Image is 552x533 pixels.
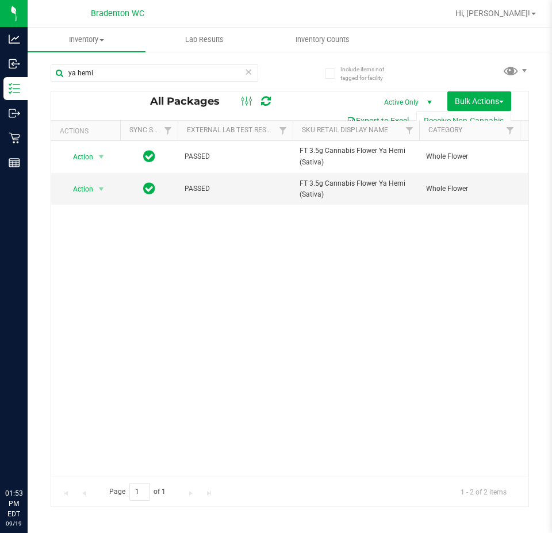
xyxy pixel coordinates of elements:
[9,33,20,45] inline-svg: Analytics
[99,483,175,501] span: Page of 1
[185,183,286,194] span: PASSED
[9,108,20,119] inline-svg: Outbound
[51,64,258,82] input: Search Package ID, Item Name, SKU, Lot or Part Number...
[300,145,412,167] span: FT 3.5g Cannabis Flower Ya Hemi (Sativa)
[280,34,365,45] span: Inventory Counts
[63,181,94,197] span: Action
[451,483,516,500] span: 1 - 2 of 2 items
[143,148,155,164] span: In Sync
[455,97,504,106] span: Bulk Actions
[501,121,520,140] a: Filter
[28,28,145,52] a: Inventory
[9,132,20,144] inline-svg: Retail
[60,127,116,135] div: Actions
[5,488,22,519] p: 01:53 PM EDT
[426,183,513,194] span: Whole Flower
[159,121,178,140] a: Filter
[129,483,150,501] input: 1
[187,126,277,134] a: External Lab Test Result
[129,126,174,134] a: Sync Status
[400,121,419,140] a: Filter
[455,9,530,18] span: Hi, [PERSON_NAME]!
[244,64,252,79] span: Clear
[150,95,231,108] span: All Packages
[28,34,145,45] span: Inventory
[274,121,293,140] a: Filter
[11,441,46,476] iframe: Resource center
[185,151,286,162] span: PASSED
[426,151,513,162] span: Whole Flower
[94,181,109,197] span: select
[263,28,381,52] a: Inventory Counts
[94,149,109,165] span: select
[9,157,20,168] inline-svg: Reports
[339,111,416,131] button: Export to Excel
[91,9,144,18] span: Bradenton WC
[170,34,239,45] span: Lab Results
[428,126,462,134] a: Category
[9,83,20,94] inline-svg: Inventory
[302,126,388,134] a: Sku Retail Display Name
[143,181,155,197] span: In Sync
[340,65,398,82] span: Include items not tagged for facility
[63,149,94,165] span: Action
[9,58,20,70] inline-svg: Inbound
[300,178,412,200] span: FT 3.5g Cannabis Flower Ya Hemi (Sativa)
[416,111,511,131] button: Receive Non-Cannabis
[5,519,22,528] p: 09/19
[447,91,511,111] button: Bulk Actions
[145,28,263,52] a: Lab Results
